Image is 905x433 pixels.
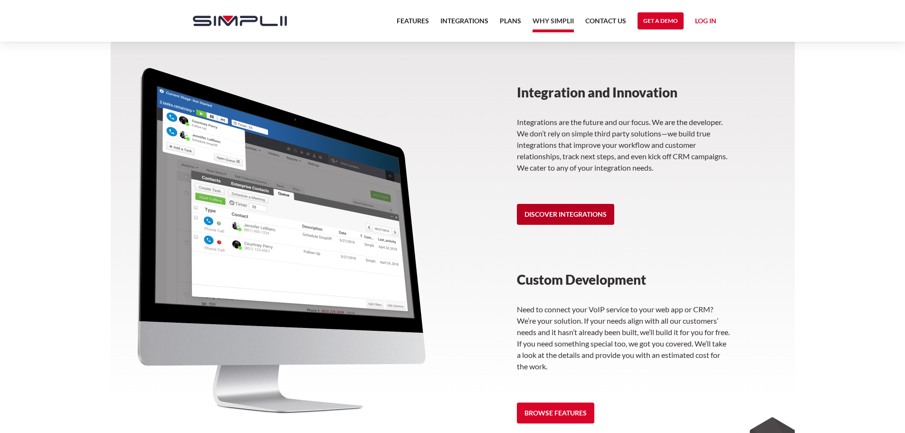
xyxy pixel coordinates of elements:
[500,15,521,32] a: Plans
[517,403,594,423] a: Browse Features
[517,116,731,173] p: Integrations are the future and our focus. We are the developer. We don’t rely on simple third pa...
[695,15,716,29] a: Log in
[638,12,684,29] a: Get a Demo
[533,15,574,32] a: Why Simplii
[585,15,626,32] a: Contact US
[440,15,488,32] a: Integrations
[517,204,614,225] a: Discover Integrations
[397,15,429,32] a: Features
[193,16,287,26] img: Simplii
[517,85,731,99] h3: Integration and Innovation
[517,304,731,372] p: Need to connect your VoIP service to your web app or CRM? We’re your solution. If your needs alig...
[517,272,731,287] h3: Custom Development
